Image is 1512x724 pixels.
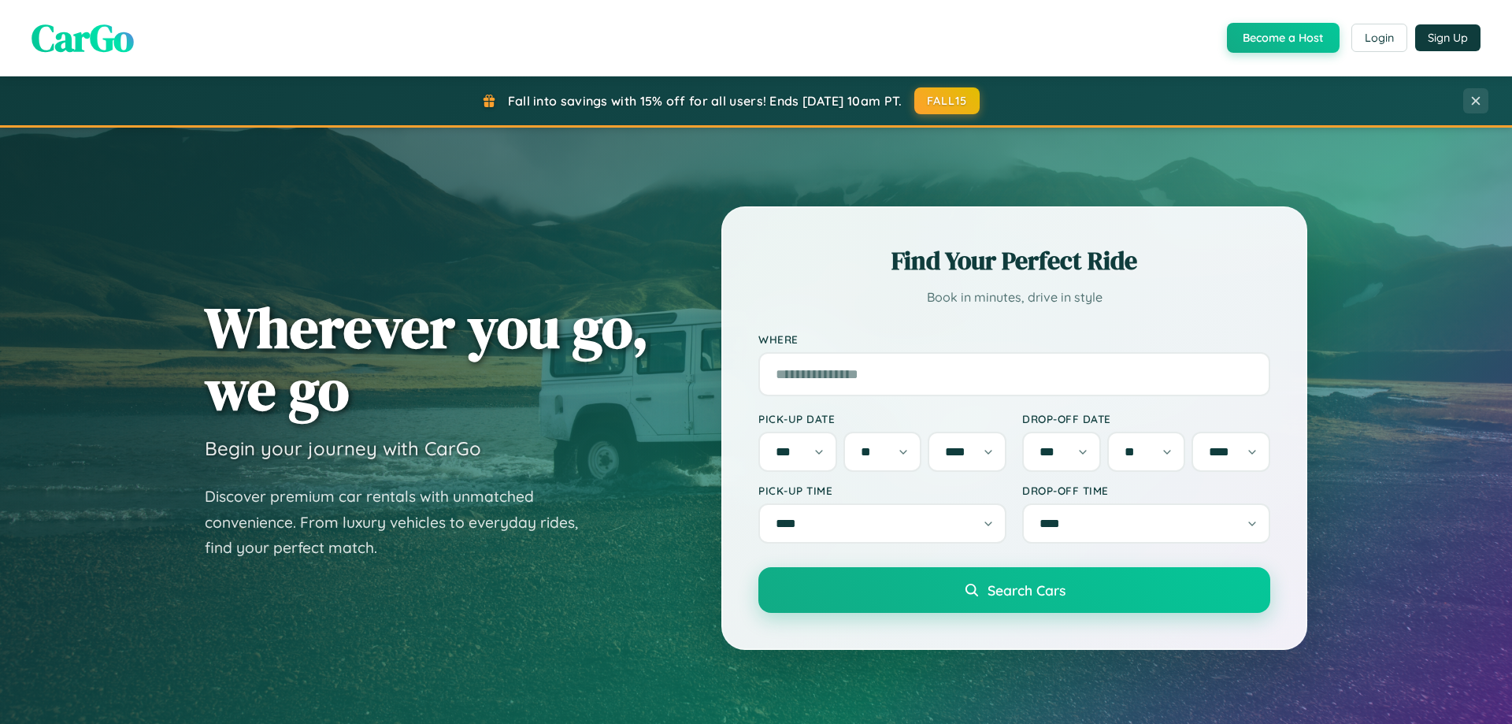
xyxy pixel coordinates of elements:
button: Become a Host [1227,23,1340,53]
h2: Find Your Perfect Ride [758,243,1270,278]
button: Login [1351,24,1407,52]
p: Book in minutes, drive in style [758,286,1270,309]
label: Pick-up Time [758,484,1006,497]
p: Discover premium car rentals with unmatched convenience. From luxury vehicles to everyday rides, ... [205,484,598,561]
span: Fall into savings with 15% off for all users! Ends [DATE] 10am PT. [508,93,902,109]
label: Drop-off Time [1022,484,1270,497]
button: Search Cars [758,567,1270,613]
h3: Begin your journey with CarGo [205,436,481,460]
label: Drop-off Date [1022,412,1270,425]
label: Pick-up Date [758,412,1006,425]
button: Sign Up [1415,24,1480,51]
span: CarGo [31,12,134,64]
label: Where [758,332,1270,346]
button: FALL15 [914,87,980,114]
h1: Wherever you go, we go [205,296,649,421]
span: Search Cars [988,581,1065,599]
